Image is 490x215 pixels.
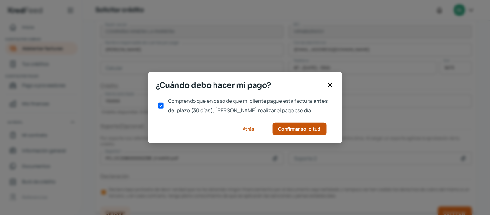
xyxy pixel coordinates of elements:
span: ¿Cuándo debo hacer mi pago? [156,80,324,91]
span: Atrás [243,127,254,131]
span: Confirmar solicitud [278,127,321,131]
button: Confirmar solicitud [273,123,327,135]
span: antes del plazo (30 días) [168,97,328,114]
span: , [PERSON_NAME] realizar el pago ese día. [213,107,313,114]
button: Atrás [235,123,262,135]
span: Comprendo que en caso de que mi cliente pague esta factura [168,97,312,104]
